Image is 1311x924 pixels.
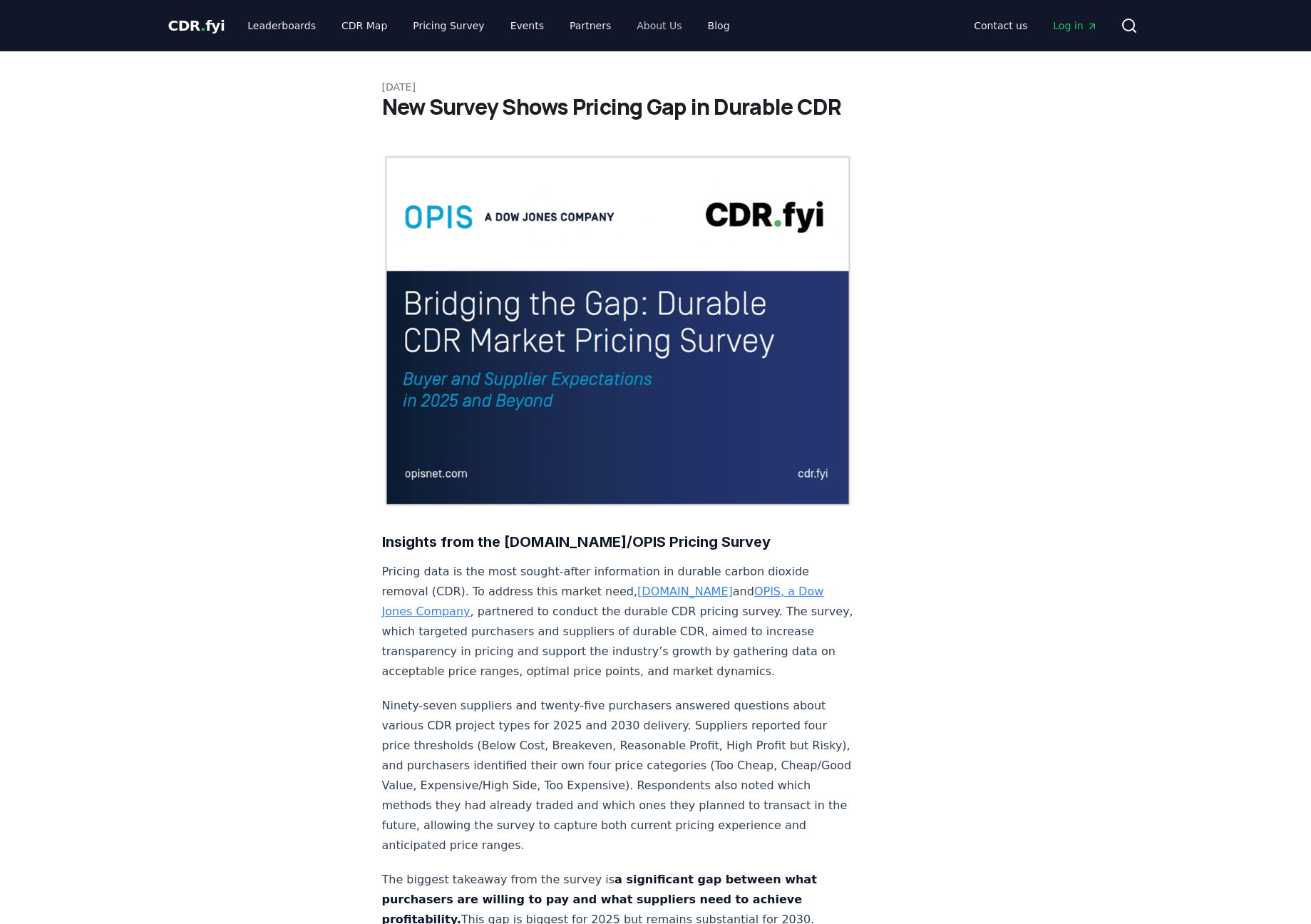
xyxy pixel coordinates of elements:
[625,13,693,38] a: About Us
[401,13,495,38] a: Pricing Survey
[962,13,1109,38] nav: Main
[236,13,741,38] nav: Main
[637,585,733,598] a: [DOMAIN_NAME]
[1053,19,1097,33] span: Log in
[382,533,771,550] strong: Insights from the [DOMAIN_NAME]/OPIS Pricing Survey
[168,16,225,36] a: CDR.fyi
[382,154,854,508] img: blog post image
[499,13,555,38] a: Events
[236,13,327,38] a: Leaderboards
[200,17,205,34] span: .
[382,80,930,94] p: [DATE]
[382,696,854,856] p: Ninety-seven suppliers and twenty-five purchasers answered questions about various CDR project ty...
[558,13,622,38] a: Partners
[696,13,741,38] a: Blog
[382,94,930,120] h1: New Survey Shows Pricing Gap in Durable CDR
[382,562,854,682] p: Pricing data is the most sought-after information in durable carbon dioxide removal (CDR). To add...
[168,17,225,34] span: CDR fyi
[962,13,1039,38] a: Contact us
[330,13,399,38] a: CDR Map
[1042,13,1109,38] a: Log in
